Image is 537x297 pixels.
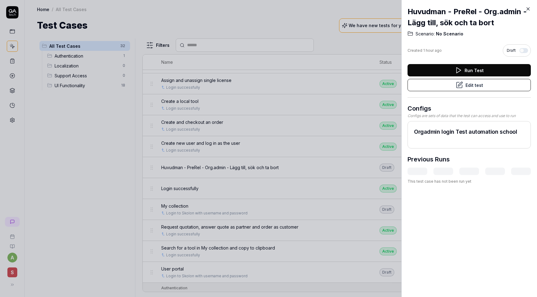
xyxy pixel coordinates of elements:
div: Created [408,48,442,53]
span: Draft [507,48,516,53]
button: Run Test [408,64,531,76]
h3: Configs [408,104,531,113]
time: 1 hour ago [423,48,442,53]
span: Scenario: [416,31,435,37]
h2: Orgadmin login Test automation school [414,128,524,136]
span: No Scenario [435,31,463,37]
h2: Huvudman - PreRel - Org.admin - Lägg till, sök och ta bort [408,6,531,28]
h3: Previous Runs [408,155,450,164]
div: Configs are sets of data that the test can access and use to run [408,113,531,119]
div: This test case has not been run yet [408,179,531,184]
button: Edit test [408,79,531,91]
